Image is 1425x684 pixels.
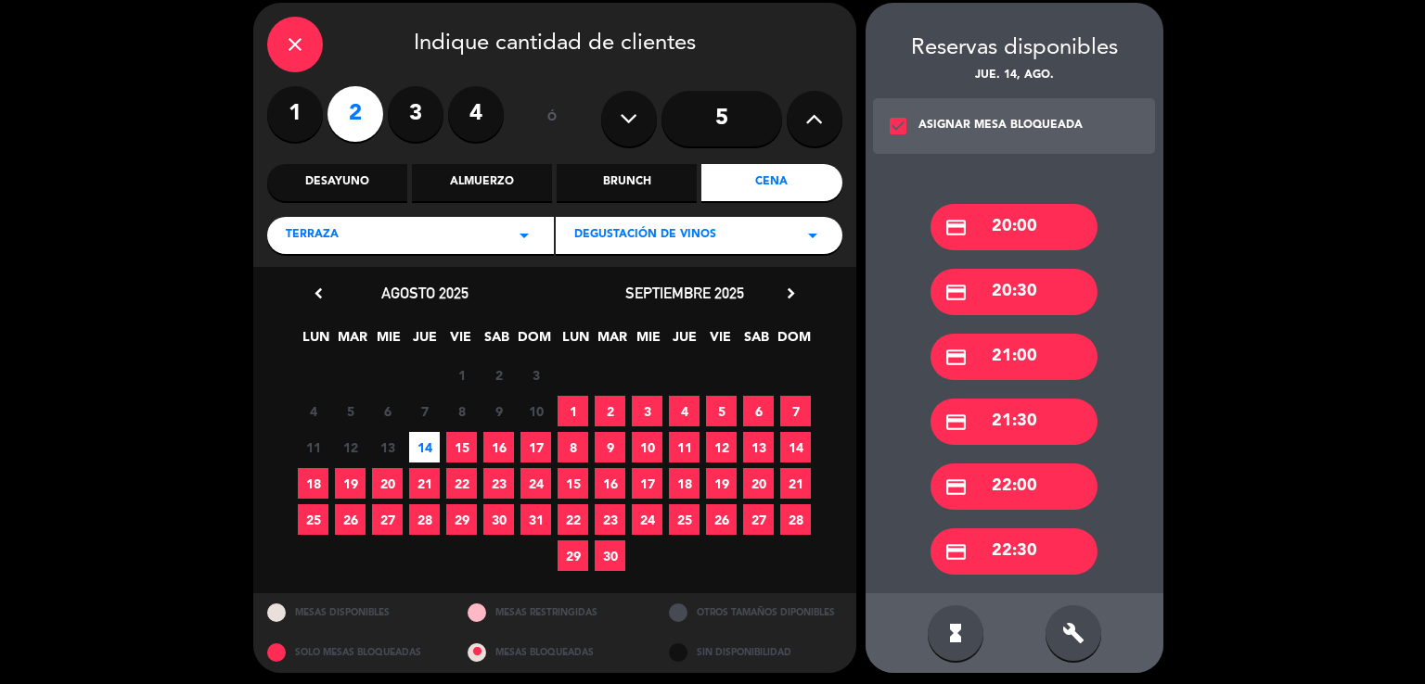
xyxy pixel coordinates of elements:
[520,468,551,499] span: 24
[520,396,551,426] span: 10
[706,504,737,535] span: 26
[632,396,662,426] span: 3
[445,326,476,357] span: VIE
[388,86,443,142] label: 3
[309,284,328,303] i: chevron_left
[931,399,1098,445] div: 21:30
[944,540,968,564] i: credit_card
[381,284,469,302] span: agosto 2025
[781,284,801,303] i: chevron_right
[655,633,856,673] div: SIN DISPONIBILIDAD
[655,593,856,633] div: OTROS TAMAÑOS DIPONIBLES
[706,396,737,426] span: 5
[267,17,842,72] div: Indique cantidad de clientes
[446,396,477,426] span: 8
[706,468,737,499] span: 19
[446,432,477,462] span: 15
[267,164,407,201] div: Desayuno
[777,326,808,357] span: DOM
[481,326,512,357] span: SAB
[454,633,655,673] div: MESAS BLOQUEADAS
[409,432,440,462] span: 14
[931,463,1098,510] div: 22:00
[625,284,744,302] span: septiembre 2025
[706,432,737,462] span: 12
[518,326,548,357] span: DOM
[597,326,627,357] span: MAR
[448,86,504,142] label: 4
[595,468,625,499] span: 16
[412,164,552,201] div: Almuerzo
[284,33,306,56] i: close
[669,396,700,426] span: 4
[446,360,477,390] span: 1
[944,281,968,304] i: credit_card
[335,504,366,535] span: 26
[483,468,514,499] span: 23
[866,31,1163,67] div: Reservas disponibles
[335,396,366,426] span: 5
[802,224,824,247] i: arrow_drop_down
[409,396,440,426] span: 7
[409,468,440,499] span: 21
[483,432,514,462] span: 16
[669,432,700,462] span: 11
[327,86,383,142] label: 2
[595,540,625,571] span: 30
[743,396,774,426] span: 6
[558,504,588,535] span: 22
[944,346,968,369] i: credit_card
[931,334,1098,380] div: 21:00
[520,432,551,462] span: 17
[446,504,477,535] span: 29
[520,360,551,390] span: 3
[483,396,514,426] span: 9
[669,468,700,499] span: 18
[558,432,588,462] span: 8
[887,115,909,137] i: check_box
[483,360,514,390] span: 2
[558,540,588,571] span: 29
[446,468,477,499] span: 22
[866,67,1163,85] div: jue. 14, ago.
[595,432,625,462] span: 9
[705,326,736,357] span: VIE
[632,504,662,535] span: 24
[701,164,841,201] div: Cena
[335,468,366,499] span: 19
[522,86,583,151] div: ó
[301,326,331,357] span: LUN
[372,468,403,499] span: 20
[574,226,716,245] span: DEGUSTACIÓN DE VINOS
[595,504,625,535] span: 23
[632,432,662,462] span: 10
[557,164,697,201] div: Brunch
[372,396,403,426] span: 6
[409,504,440,535] span: 28
[669,504,700,535] span: 25
[253,633,455,673] div: SOLO MESAS BLOQUEADAS
[632,468,662,499] span: 17
[558,468,588,499] span: 15
[298,432,328,462] span: 11
[335,432,366,462] span: 12
[454,593,655,633] div: MESAS RESTRINGIDAS
[298,396,328,426] span: 4
[595,396,625,426] span: 2
[1062,622,1085,644] i: build
[741,326,772,357] span: SAB
[633,326,663,357] span: MIE
[944,475,968,499] i: credit_card
[513,224,535,247] i: arrow_drop_down
[780,468,811,499] span: 21
[372,432,403,462] span: 13
[409,326,440,357] span: JUE
[931,204,1098,250] div: 20:00
[253,593,455,633] div: MESAS DISPONIBLES
[780,396,811,426] span: 7
[286,226,339,245] span: TERRAZA
[743,468,774,499] span: 20
[944,411,968,434] i: credit_card
[337,326,367,357] span: MAR
[560,326,591,357] span: LUN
